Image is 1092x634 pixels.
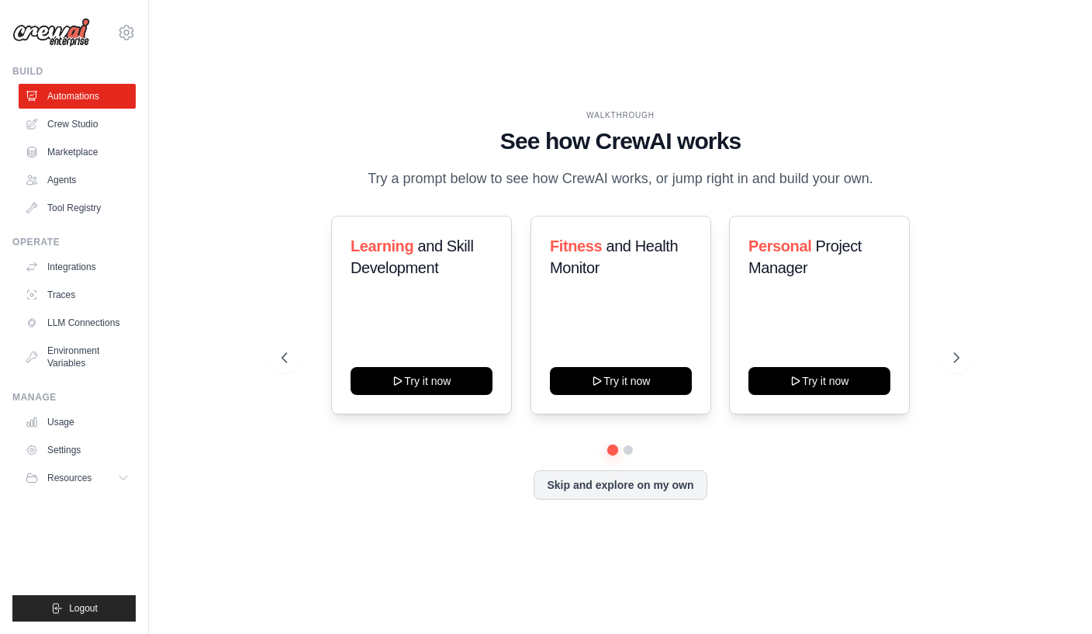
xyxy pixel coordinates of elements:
[19,282,136,307] a: Traces
[550,367,692,395] button: Try it now
[19,338,136,376] a: Environment Variables
[19,112,136,137] a: Crew Studio
[282,109,959,121] div: WALKTHROUGH
[282,127,959,155] h1: See how CrewAI works
[12,595,136,622] button: Logout
[19,438,136,463] a: Settings
[19,466,136,490] button: Resources
[351,237,473,276] span: and Skill Development
[351,367,492,395] button: Try it now
[19,84,136,109] a: Automations
[550,237,602,255] span: Fitness
[360,168,881,190] p: Try a prompt below to see how CrewAI works, or jump right in and build your own.
[19,255,136,279] a: Integrations
[69,602,98,615] span: Logout
[12,18,90,47] img: Logo
[19,168,136,192] a: Agents
[19,410,136,435] a: Usage
[12,391,136,404] div: Manage
[19,310,136,335] a: LLM Connections
[12,65,136,78] div: Build
[19,196,136,220] a: Tool Registry
[550,237,678,276] span: and Health Monitor
[748,367,890,395] button: Try it now
[748,237,811,255] span: Personal
[351,237,413,255] span: Learning
[19,140,136,165] a: Marketplace
[12,236,136,248] div: Operate
[748,237,862,276] span: Project Manager
[534,470,707,500] button: Skip and explore on my own
[47,472,92,484] span: Resources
